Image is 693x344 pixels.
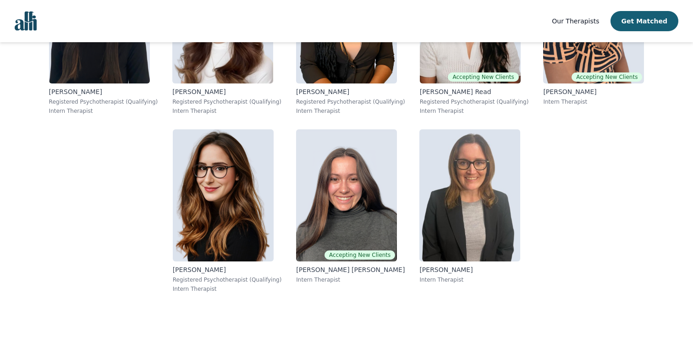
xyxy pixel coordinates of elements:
p: Intern Therapist [172,107,281,115]
p: [PERSON_NAME] [296,87,405,96]
p: [PERSON_NAME] [49,87,158,96]
span: Accepting New Clients [324,250,395,260]
p: Intern Therapist [173,285,282,293]
span: Accepting New Clients [572,72,642,82]
p: [PERSON_NAME] Read [420,87,529,96]
p: [PERSON_NAME] [172,87,281,96]
p: Registered Psychotherapist (Qualifying) [172,98,281,105]
p: Intern Therapist [296,107,405,115]
img: Natalie_Baillargeon [173,129,274,261]
a: Rachelle_Angers RitaccaAccepting New Clients[PERSON_NAME] [PERSON_NAME]Intern Therapist [289,122,412,300]
img: Rachelle_Angers Ritacca [296,129,397,261]
p: Registered Psychotherapist (Qualifying) [296,98,405,105]
a: Natalie_Baillargeon[PERSON_NAME]Registered Psychotherapist (Qualifying)Intern Therapist [165,122,289,300]
p: [PERSON_NAME] [543,87,644,96]
p: Registered Psychotherapist (Qualifying) [173,276,282,283]
p: Registered Psychotherapist (Qualifying) [49,98,158,105]
p: [PERSON_NAME] [419,265,520,274]
button: Get Matched [610,11,678,31]
img: Molly_Macdermaid [419,129,520,261]
img: alli logo [15,11,37,31]
p: Intern Therapist [419,276,520,283]
p: Registered Psychotherapist (Qualifying) [420,98,529,105]
p: Intern Therapist [543,98,644,105]
span: Accepting New Clients [448,72,518,82]
p: [PERSON_NAME] [PERSON_NAME] [296,265,405,274]
a: Our Therapists [552,16,599,27]
a: Molly_Macdermaid[PERSON_NAME]Intern Therapist [412,122,528,300]
p: Intern Therapist [49,107,158,115]
p: Intern Therapist [296,276,405,283]
p: [PERSON_NAME] [173,265,282,274]
span: Our Therapists [552,17,599,25]
p: Intern Therapist [420,107,529,115]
